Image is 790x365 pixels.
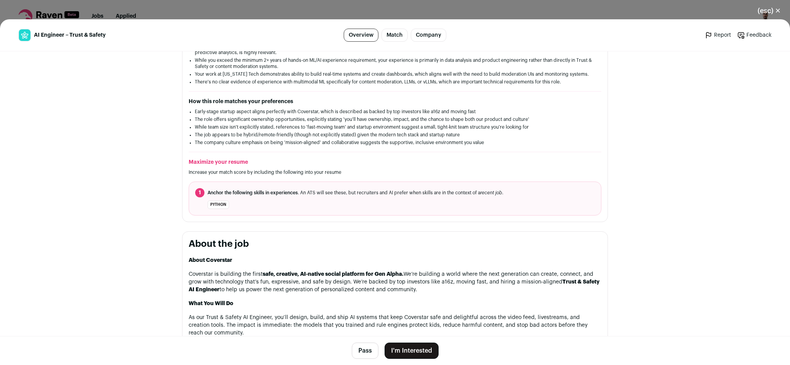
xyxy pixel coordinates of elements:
[189,98,601,105] h2: How this role matches your preferences
[195,71,595,77] li: Your work at [US_STATE] Tech demonstrates ability to build real-time systems and create dashboard...
[189,314,601,337] p: As our Trust & Safety AI Engineer, you’ll design, build, and ship AI systems that keep Coverstar ...
[208,190,503,196] span: . An ATS will see these, but recruiters and AI prefer when skills are in the context of a
[411,29,446,42] a: Company
[189,270,601,294] p: Coverstar is building the first We’re building a world where the next generation can create, conn...
[705,31,731,39] a: Report
[189,158,601,166] h2: Maximize your resume
[208,200,229,209] li: Python
[195,132,595,138] li: The job appears to be hybrid/remote-friendly (though not explicitly stated) given the modern tech...
[263,272,403,277] strong: safe, creative, AI-native social platform for Gen Alpha.
[195,79,595,85] li: There's no clear evidence of experience with multimodal ML specifically for content moderation, L...
[381,29,408,42] a: Match
[208,190,298,195] span: Anchor the following skills in experiences
[480,190,503,195] i: recent job.
[189,238,601,250] h2: About the job
[195,188,204,197] span: 1
[34,31,106,39] span: AI Engineer – Trust & Safety
[189,169,601,175] p: Increase your match score by including the following into your resume
[195,124,595,130] li: While team size isn't explicitly stated, references to 'fast-moving team' and startup environment...
[19,29,30,41] img: a0bbf3b1a0f489d43104dddb660b75e7a2e6610b0c4c3090721c0ac3bd57c110.png
[737,31,771,39] a: Feedback
[195,57,595,70] li: While you exceed the minimum 2+ years of hands-on ML/AI experience requirement, your experience i...
[748,2,790,19] button: Close modal
[195,109,595,115] li: Early-stage startup aspect aligns perfectly with Coverstar, which is described as backed by top i...
[195,116,595,122] li: The role offers significant ownership opportunities, explicitly stating 'you'll have ownership, i...
[344,29,378,42] a: Overview
[385,343,439,359] button: I'm Interested
[189,301,233,306] strong: What You Will Do
[195,139,595,146] li: The company culture emphasis on being 'mission-aligned' and collaborative suggests the supportive...
[352,343,378,359] button: Pass
[189,258,232,263] strong: About Coverstar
